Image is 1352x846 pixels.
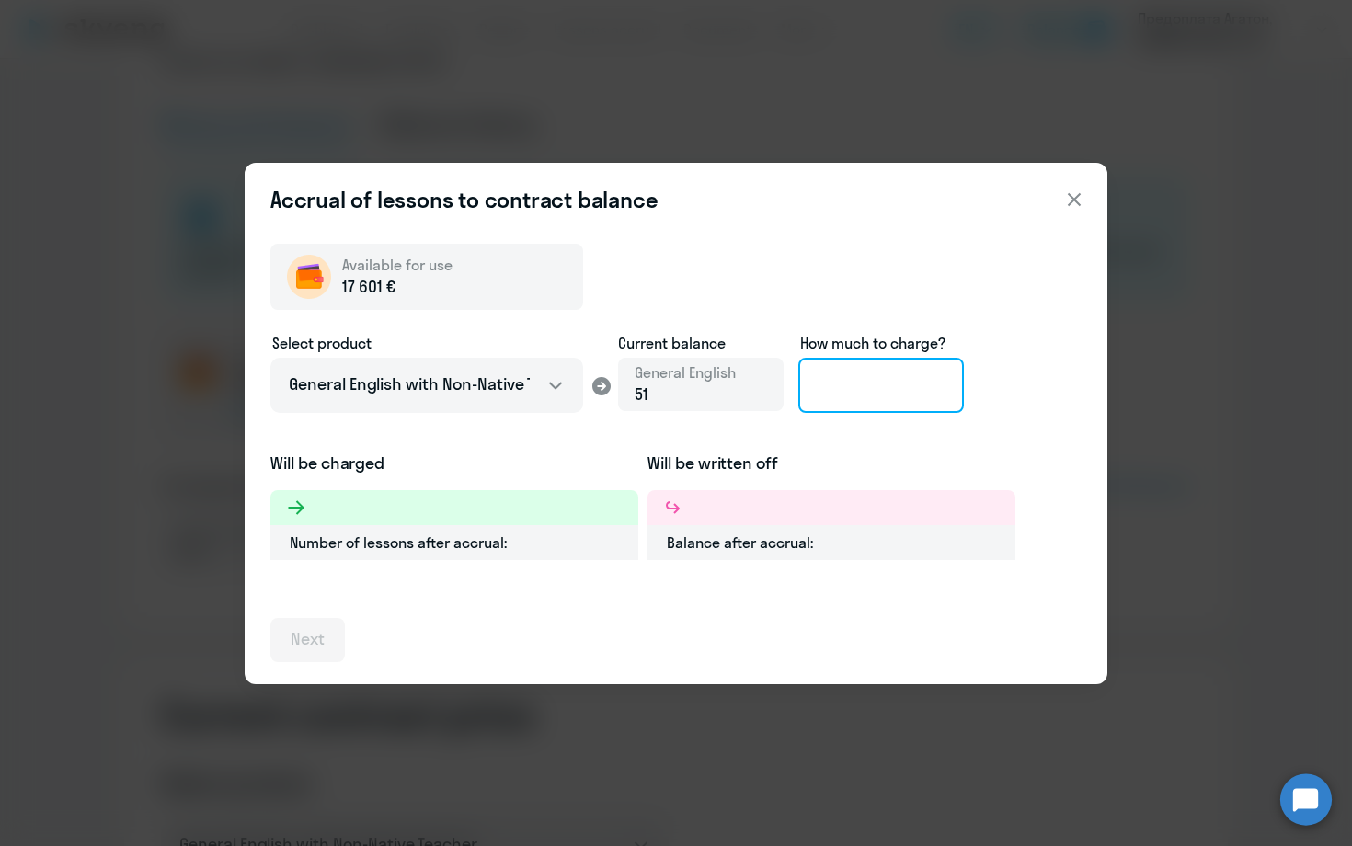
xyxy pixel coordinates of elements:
span: Available for use [342,256,453,274]
span: 17 601 € [342,275,395,299]
img: wallet-circle.png [287,255,331,299]
h5: Will be written off [647,452,1015,475]
span: Current balance [618,332,784,354]
span: General English [635,362,736,383]
div: Number of lessons after accrual: [270,525,638,560]
div: Next [291,627,325,651]
header: Accrual of lessons to contract balance [245,185,1107,214]
span: Select product [272,334,372,352]
span: 51 [635,383,648,405]
h5: Will be charged [270,452,638,475]
div: Balance after accrual: [647,525,1015,560]
span: How much to charge? [800,334,945,352]
button: Next [270,618,345,662]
